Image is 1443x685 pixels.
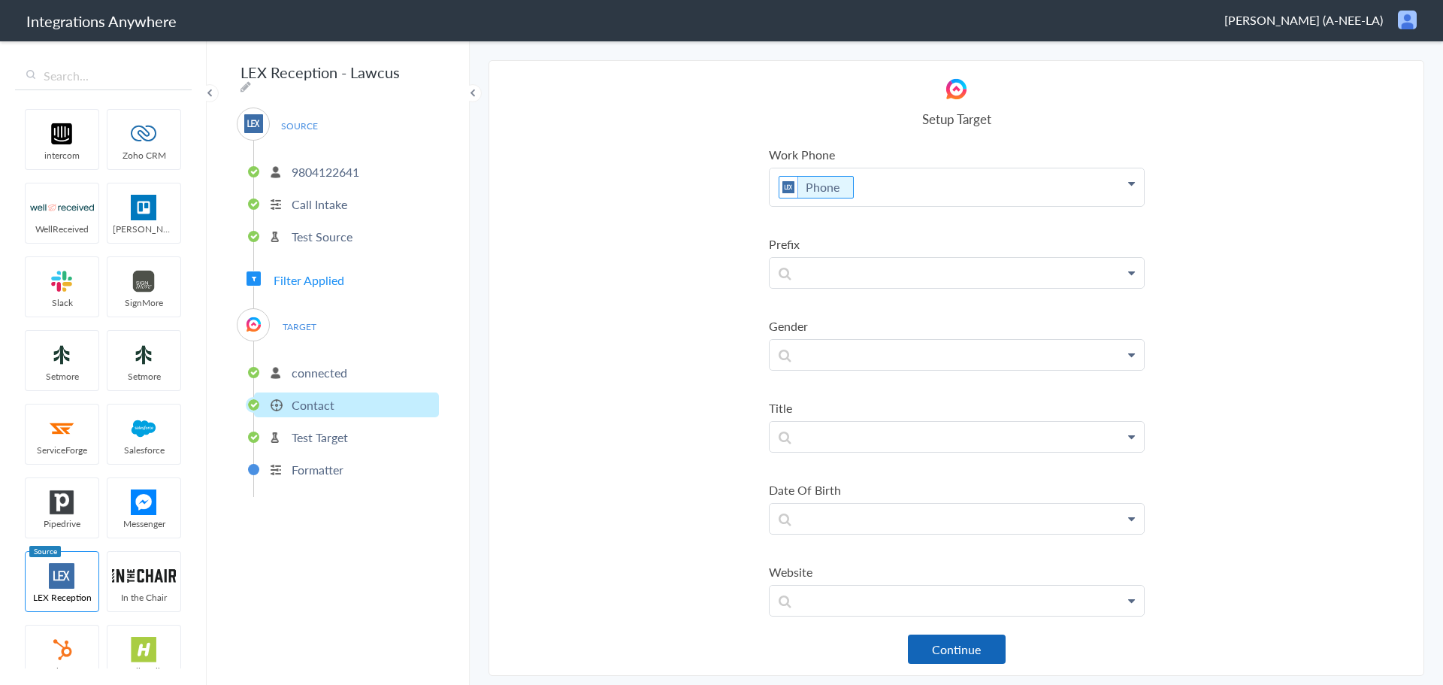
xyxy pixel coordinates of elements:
[292,195,347,213] p: Call Intake
[26,149,98,162] span: intercom
[112,416,176,441] img: salesforce-logo.svg
[107,149,180,162] span: Zoho CRM
[15,62,192,90] input: Search...
[779,177,798,198] img: lex-app-logo.svg
[26,665,98,677] span: HubSpot
[292,461,343,478] p: Formatter
[107,370,180,383] span: Setmore
[769,563,1145,580] label: Website
[769,317,1145,335] label: Gender
[769,146,1145,163] label: Work Phone
[271,116,328,136] span: SOURCE
[244,315,263,334] img: lawcus-logo.svg
[26,517,98,530] span: Pipedrive
[112,490,176,515] img: FBM.png
[26,591,98,604] span: LEX Reception
[112,268,176,294] img: signmore-logo.png
[769,399,1145,417] label: Title
[26,11,177,32] h1: Integrations Anywhere
[107,591,180,604] span: In the Chair
[1224,11,1383,29] span: [PERSON_NAME] (A-NEE-LA)
[769,235,1145,253] label: Prefix
[107,223,180,235] span: [PERSON_NAME]
[112,637,176,662] img: hs-app-logo.svg
[244,114,263,133] img: lex-app-logo.svg
[779,176,854,199] li: Phone
[112,195,176,220] img: trello.png
[30,637,94,662] img: hubspot-logo.svg
[943,76,970,102] img: lawcus-logo.svg
[292,163,359,180] p: 9804122641
[292,429,348,446] p: Test Target
[908,635,1006,664] button: Continue
[26,296,98,309] span: Slack
[292,396,334,414] p: Contact
[292,364,347,381] p: connected
[26,223,98,235] span: WellReceived
[112,342,176,368] img: setmoreNew.jpg
[30,563,94,589] img: lex-app-logo.svg
[30,121,94,147] img: intercom-logo.svg
[26,444,98,456] span: ServiceForge
[769,110,1145,128] h4: Setup Target
[30,268,94,294] img: slack-logo.svg
[107,296,180,309] span: SignMore
[1398,11,1417,29] img: user.png
[112,121,176,147] img: zoho-logo.svg
[112,563,176,589] img: inch-logo.svg
[107,665,180,677] span: HelloSells
[30,416,94,441] img: serviceforge-icon.png
[26,370,98,383] span: Setmore
[292,228,352,245] p: Test Source
[271,317,328,337] span: TARGET
[30,490,94,515] img: pipedrive.png
[30,195,94,220] img: wr-logo.svg
[30,342,94,368] img: setmoreNew.jpg
[107,444,180,456] span: Salesforce
[769,481,1145,499] label: Date Of Birth
[107,517,180,530] span: Messenger
[274,271,344,289] span: Filter Applied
